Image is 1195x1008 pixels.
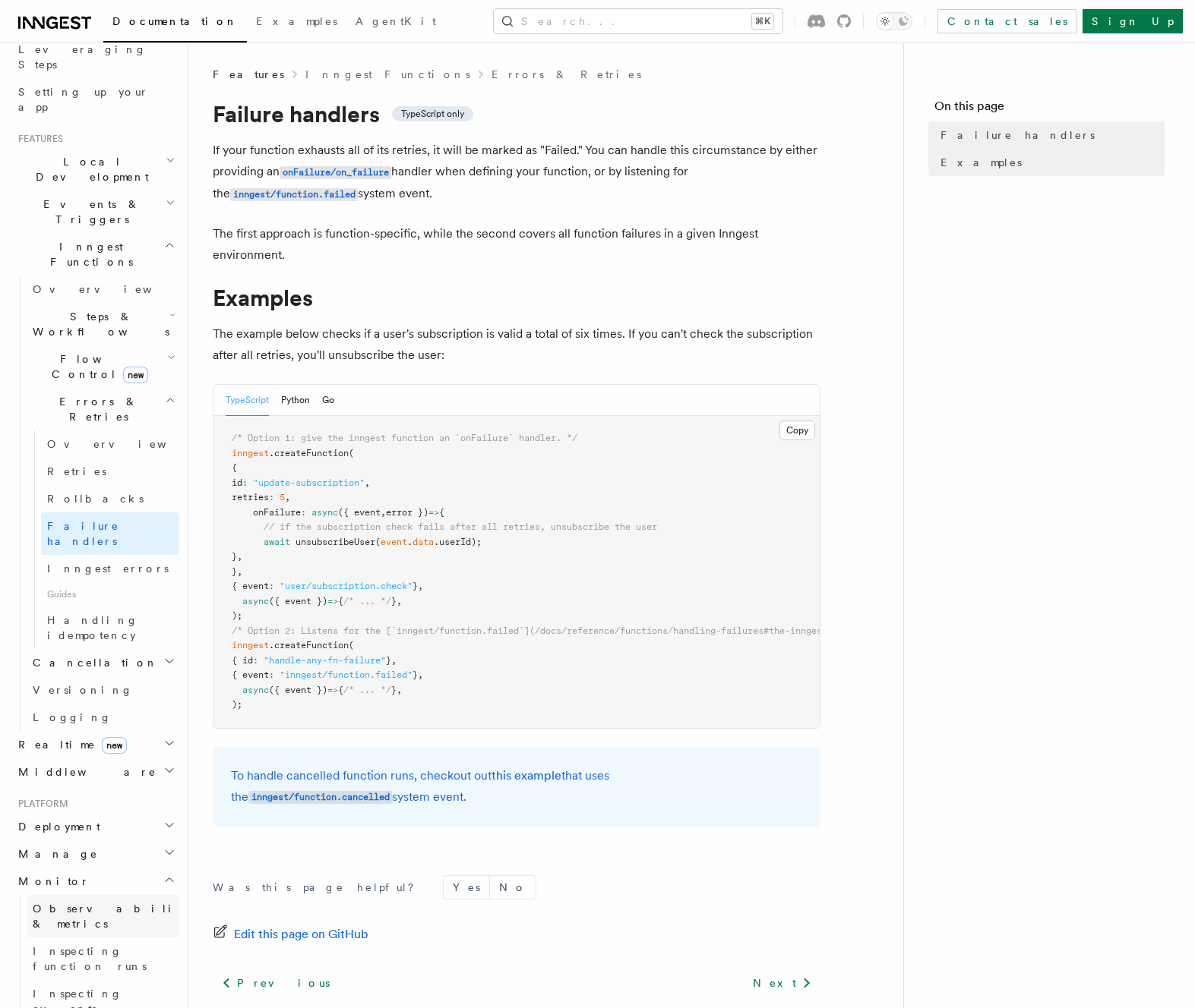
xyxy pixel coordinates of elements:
[253,507,301,518] span: onFailure
[47,465,106,477] span: Retries
[413,581,418,591] span: }
[12,846,98,862] span: Manage
[327,596,338,606] span: =>
[280,164,391,178] a: onFailure/on_failure
[386,507,428,518] span: error })
[934,97,1165,121] h4: On this page
[12,78,179,121] a: Setting up your app
[322,385,334,416] button: Go
[213,140,820,205] p: If your function exhausts all of its retries, it will be marked as "Failed." You can handle this ...
[391,596,397,606] span: }
[213,969,338,997] a: Previous
[237,566,242,577] span: ,
[779,421,815,440] button: Copy
[941,128,1095,143] span: Failure handlers
[112,15,238,27] span: Documentation
[397,596,402,606] span: ,
[439,507,444,518] span: {
[27,649,179,676] button: Cancellation
[41,430,179,458] a: Overview
[247,5,346,41] a: Examples
[269,669,274,680] span: :
[876,12,912,30] button: Toggle dark mode
[301,507,306,518] span: :
[413,537,434,547] span: data
[232,477,242,488] span: id
[256,15,337,27] span: Examples
[12,758,179,786] button: Middleware
[934,149,1165,176] a: Examples
[33,711,112,723] span: Logging
[231,765,802,808] p: To handle cancelled function runs, checkout out that uses the system event.
[33,945,147,972] span: Inspecting function runs
[338,685,343,695] span: {
[213,323,820,366] p: The example below checks if a user's subscription is valid a total of six times. If you can't che...
[18,86,149,113] span: Setting up your app
[346,5,445,41] a: AgentKit
[232,581,269,591] span: { event
[285,492,290,502] span: ,
[242,685,269,695] span: async
[444,876,489,899] button: Yes
[391,685,397,695] span: }
[311,507,338,518] span: async
[280,166,391,179] code: onFailure/on_failure
[213,67,284,82] span: Features
[428,507,439,518] span: =>
[232,655,253,666] span: { id
[492,768,561,783] a: this example
[418,581,423,591] span: ,
[934,121,1165,149] a: Failure handlers
[213,924,368,945] a: Edit this page on GitHub
[12,197,166,227] span: Events & Triggers
[226,385,269,416] button: TypeScript
[490,876,536,899] button: No
[234,924,368,945] span: Edit this page on GitHub
[41,606,179,649] a: Handling idempotency
[213,223,820,266] p: The first approach is function-specific, while the second covers all function failures in a given...
[47,438,204,450] span: Overview
[41,485,179,512] a: Rollbacks
[264,537,290,547] span: await
[375,537,381,547] span: (
[232,640,269,650] span: inngest
[232,699,242,710] span: );
[349,640,354,650] span: (
[269,685,327,695] span: ({ event })
[264,521,657,532] span: // if the subscription check fails after all retries, unsubscribe the user
[213,880,425,895] p: Was this page helpful?
[744,969,820,997] a: Next
[752,14,773,29] kbd: ⌘K
[232,492,269,502] span: retries
[253,477,365,488] span: "update-subscription"
[33,283,189,295] span: Overview
[12,148,179,191] button: Local Development
[27,276,179,303] a: Overview
[253,655,258,666] span: :
[381,507,386,518] span: ,
[41,555,179,582] a: Inngest errors
[12,133,63,145] span: Features
[1083,9,1183,33] a: Sign Up
[356,15,436,27] span: AgentKit
[232,610,242,621] span: );
[327,685,338,695] span: =>
[12,868,179,895] button: Monitor
[47,520,119,547] span: Failure handlers
[349,448,354,458] span: (
[27,394,165,424] span: Errors & Retries
[27,345,179,388] button: Flow Controlnew
[280,581,413,591] span: "user/subscription.check"
[27,430,179,649] div: Errors & Retries
[41,458,179,485] a: Retries
[296,537,375,547] span: unsubscribeUser
[338,596,343,606] span: {
[230,186,358,200] a: inngest/function.failed
[102,737,127,754] span: new
[12,798,68,810] span: Platform
[41,582,179,606] span: Guides
[12,813,179,840] button: Deployment
[397,685,402,695] span: ,
[391,655,397,666] span: ,
[381,537,407,547] span: event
